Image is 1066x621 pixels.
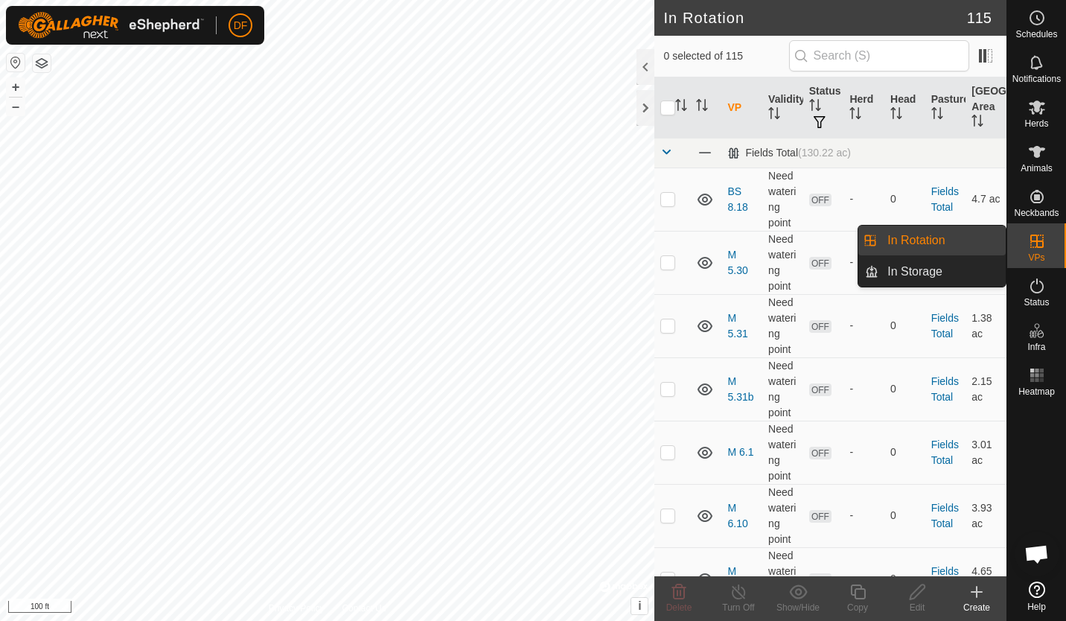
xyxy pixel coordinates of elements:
span: Infra [1027,343,1045,351]
a: In Storage [878,257,1006,287]
td: 0 [884,547,925,611]
p-sorticon: Activate to sort [696,101,708,113]
th: Pasture [925,77,966,138]
td: Need watering point [762,484,803,547]
td: 3.01 ac [966,421,1006,484]
li: In Rotation [858,226,1006,255]
th: [GEOGRAPHIC_DATA] Area [966,77,1006,138]
td: 4.7 ac [966,168,1006,231]
p-sorticon: Activate to sort [971,117,983,129]
span: Notifications [1012,74,1061,83]
a: Open chat [1015,532,1059,576]
span: OFF [809,320,832,333]
td: 0 [884,421,925,484]
span: Neckbands [1014,208,1059,217]
a: Contact Us [342,602,386,615]
td: 4.65 ac [966,547,1006,611]
a: M 6.10 [727,502,747,529]
button: i [631,598,648,614]
span: OFF [809,510,832,523]
span: i [638,599,641,612]
button: + [7,78,25,96]
a: Help [1007,576,1066,617]
span: Help [1027,602,1046,611]
th: Head [884,77,925,138]
a: M 5.31 [727,312,747,340]
div: Fields Total [727,147,850,159]
div: Create [947,601,1006,614]
p-sorticon: Activate to sort [849,109,861,121]
span: (130.22 ac) [798,147,851,159]
input: Search (S) [789,40,969,71]
div: - [849,381,878,397]
span: OFF [809,257,832,270]
th: Validity [762,77,803,138]
td: 3.93 ac [966,484,1006,547]
p-sorticon: Activate to sort [809,101,821,113]
p-sorticon: Activate to sort [768,109,780,121]
div: Copy [828,601,887,614]
span: Herds [1024,119,1048,128]
a: Privacy Policy [269,602,325,615]
button: Reset Map [7,54,25,71]
div: - [849,508,878,523]
span: OFF [809,447,832,459]
a: Fields Total [931,439,959,466]
div: Turn Off [709,601,768,614]
span: Status [1024,298,1049,307]
span: In Rotation [887,232,945,249]
button: – [7,98,25,115]
li: In Storage [858,257,1006,287]
a: BS 8.18 [727,185,747,213]
span: OFF [809,383,832,396]
th: Herd [843,77,884,138]
div: Edit [887,601,947,614]
p-sorticon: Activate to sort [675,101,687,113]
button: Map Layers [33,54,51,72]
span: OFF [809,573,832,586]
span: VPs [1028,253,1044,262]
h2: In Rotation [663,9,966,27]
th: VP [721,77,762,138]
a: M 5.31b [727,375,753,403]
td: 0 [884,294,925,357]
img: Gallagher Logo [18,12,204,39]
a: M 6.1 [727,446,753,458]
span: 115 [967,7,992,29]
td: Need watering point [762,357,803,421]
div: - [849,191,878,207]
a: M 5.30 [727,249,747,276]
td: Need watering point [762,547,803,611]
a: Fields Total [931,312,959,340]
td: Need watering point [762,421,803,484]
a: Fields Total [931,375,959,403]
p-sorticon: Activate to sort [931,109,943,121]
td: 0 [884,357,925,421]
td: 0 [884,168,925,231]
span: DF [234,18,248,34]
td: Need watering point [762,231,803,294]
span: In Storage [887,263,942,281]
td: Need watering point [762,294,803,357]
td: 1.38 ac [966,294,1006,357]
span: Heatmap [1018,387,1055,396]
span: OFF [809,194,832,206]
a: Fields Total [931,565,959,593]
a: Fields Total [931,502,959,529]
span: 0 selected of 115 [663,48,788,64]
th: Status [803,77,844,138]
div: - [849,255,878,270]
a: Fields Total [931,185,959,213]
div: - [849,318,878,334]
span: Schedules [1015,30,1057,39]
p-sorticon: Activate to sort [890,109,902,121]
span: Delete [666,602,692,613]
td: Need watering point [762,168,803,231]
a: M 6.12 [727,565,747,593]
td: 0 [884,484,925,547]
a: In Rotation [878,226,1006,255]
div: Show/Hide [768,601,828,614]
td: 2.15 ac [966,357,1006,421]
span: Animals [1021,164,1053,173]
div: - [849,445,878,460]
